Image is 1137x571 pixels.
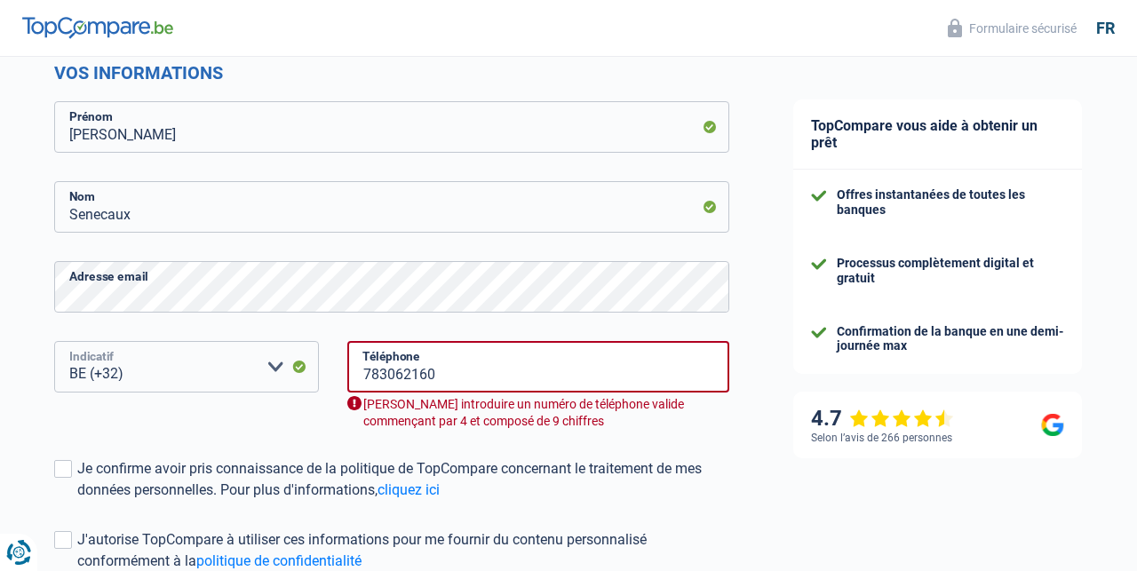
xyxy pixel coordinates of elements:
div: 4.7 [811,406,954,432]
div: Selon l’avis de 266 personnes [811,432,952,444]
div: Offres instantanées de toutes les banques [837,187,1064,218]
img: Advertisement [4,335,5,336]
input: 401020304 [347,341,729,393]
div: Processus complètement digital et gratuit [837,256,1064,286]
div: fr [1096,19,1115,38]
a: politique de confidentialité [196,552,362,569]
h2: Vos informations [54,62,729,83]
img: TopCompare Logo [22,17,173,38]
div: [PERSON_NAME] introduire un numéro de téléphone valide commençant par 4 et composé de 9 chiffres [347,396,729,430]
button: Formulaire sécurisé [937,13,1087,43]
a: cliquez ici [378,481,440,498]
div: Confirmation de la banque en une demi-journée max [837,324,1064,354]
div: TopCompare vous aide à obtenir un prêt [793,99,1082,170]
div: Je confirme avoir pris connaissance de la politique de TopCompare concernant le traitement de mes... [77,458,729,501]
